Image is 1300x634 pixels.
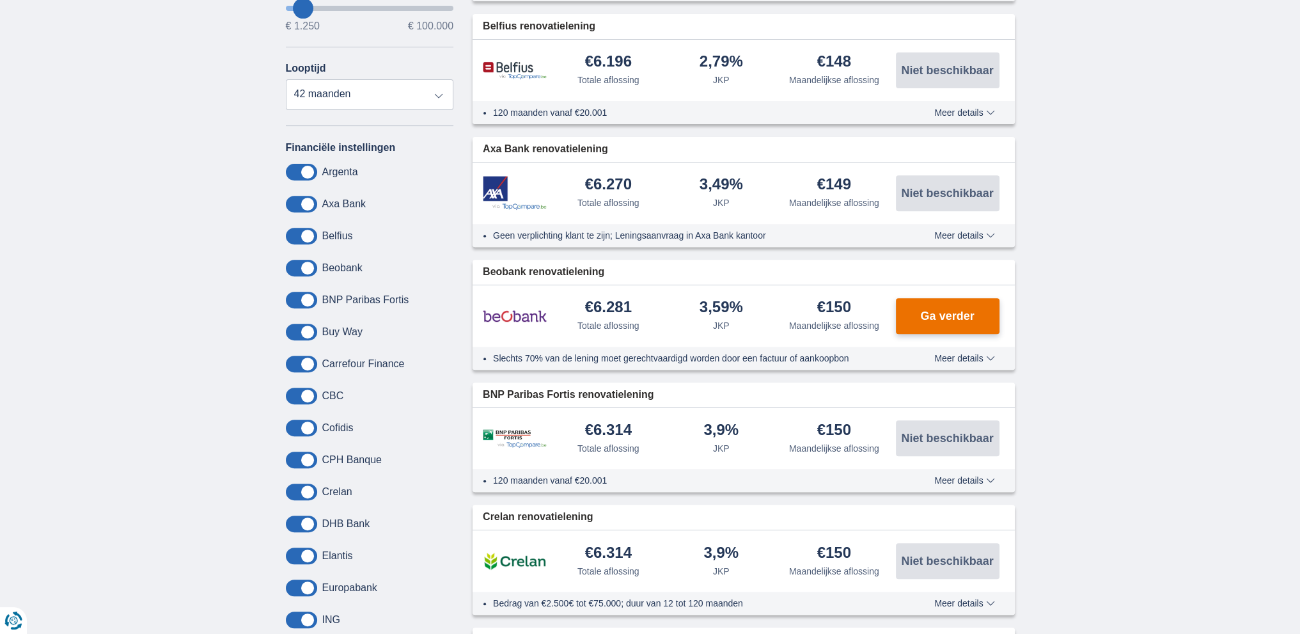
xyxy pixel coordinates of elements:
button: Niet beschikbaar [896,52,999,88]
li: Slechts 70% van de lening moet gerechtvaardigd worden door een factuur of aankoopbon [493,352,888,365]
div: €150 [817,299,851,317]
span: € 100.000 [408,21,453,31]
div: Totale aflossing [577,74,639,86]
div: JKP [713,565,730,578]
label: Buy Way [322,326,363,338]
div: 3,9% [703,545,739,562]
label: Financiële instellingen [286,142,396,154]
label: Cofidis [322,422,354,434]
div: €150 [817,422,851,440]
img: product.pl.alt Beobank [483,300,547,332]
span: Axa Bank renovatielening [483,142,608,157]
div: Maandelijkse aflossing [789,442,879,455]
span: Beobank renovatielening [483,265,604,280]
button: Ga verder [896,298,999,334]
div: Totale aflossing [577,442,639,455]
span: Belfius renovatielening [483,19,595,34]
label: Europabank [322,582,377,594]
img: product.pl.alt Axa Bank [483,176,547,210]
input: wantToBorrow [286,6,454,11]
div: €6.281 [585,299,632,317]
span: Meer details [934,476,994,485]
span: Niet beschikbaar [901,65,993,76]
img: product.pl.alt BNP Paribas Fortis [483,429,547,448]
label: Axa Bank [322,198,366,210]
label: Belfius [322,230,353,242]
div: €149 [817,177,851,194]
div: JKP [713,74,730,86]
div: Totale aflossing [577,319,639,332]
button: Niet beschikbaar [896,175,999,211]
label: BNP Paribas Fortis [322,294,409,306]
span: Niet beschikbaar [901,432,993,444]
div: 3,49% [700,177,743,194]
span: Niet beschikbaar [901,187,993,199]
span: Crelan renovatielening [483,510,593,525]
button: Meer details [925,475,1004,486]
label: CPH Banque [322,454,382,466]
div: €6.196 [585,54,632,71]
label: DHB Bank [322,518,370,530]
button: Meer details [925,353,1004,363]
div: Maandelijkse aflossing [789,196,879,209]
label: Beobank [322,262,363,274]
div: 2,79% [700,54,743,71]
span: Niet beschikbaar [901,555,993,567]
img: product.pl.alt Crelan [483,545,547,577]
label: Argenta [322,166,358,178]
button: Meer details [925,230,1004,241]
div: JKP [713,319,730,332]
div: JKP [713,442,730,455]
div: Maandelijkse aflossing [789,565,879,578]
span: BNP Paribas Fortis renovatielening [483,388,654,402]
button: Niet beschikbaar [896,420,999,456]
li: 120 maanden vanaf €20.001 [493,474,888,487]
span: Meer details [934,599,994,608]
div: JKP [713,196,730,209]
button: Niet beschikbaar [896,543,999,579]
div: €6.314 [585,545,632,562]
label: ING [322,614,340,626]
div: Totale aflossing [577,196,639,209]
div: €6.270 [585,177,632,194]
div: €148 [817,54,851,71]
button: Meer details [925,107,1004,118]
label: Elantis [322,550,353,562]
span: Meer details [934,231,994,240]
li: 120 maanden vanaf €20.001 [493,106,888,119]
div: 3,9% [703,422,739,440]
span: € 1.250 [286,21,320,31]
div: €150 [817,545,851,562]
li: Geen verplichting klant te zijn; Leningsaanvraag in Axa Bank kantoor [493,229,888,242]
li: Bedrag van €2.500€ tot €75.000; duur van 12 tot 120 maanden [493,597,888,610]
div: 3,59% [700,299,743,317]
div: Maandelijkse aflossing [789,319,879,332]
div: €6.314 [585,422,632,440]
span: Meer details [934,354,994,363]
div: Maandelijkse aflossing [789,74,879,86]
div: Totale aflossing [577,565,639,578]
label: Crelan [322,486,352,498]
span: Ga verder [920,310,974,322]
img: product.pl.alt Belfius [483,61,547,80]
label: Looptijd [286,63,326,74]
label: CBC [322,390,344,402]
button: Meer details [925,598,1004,608]
label: Carrefour Finance [322,358,405,370]
span: Meer details [934,108,994,117]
